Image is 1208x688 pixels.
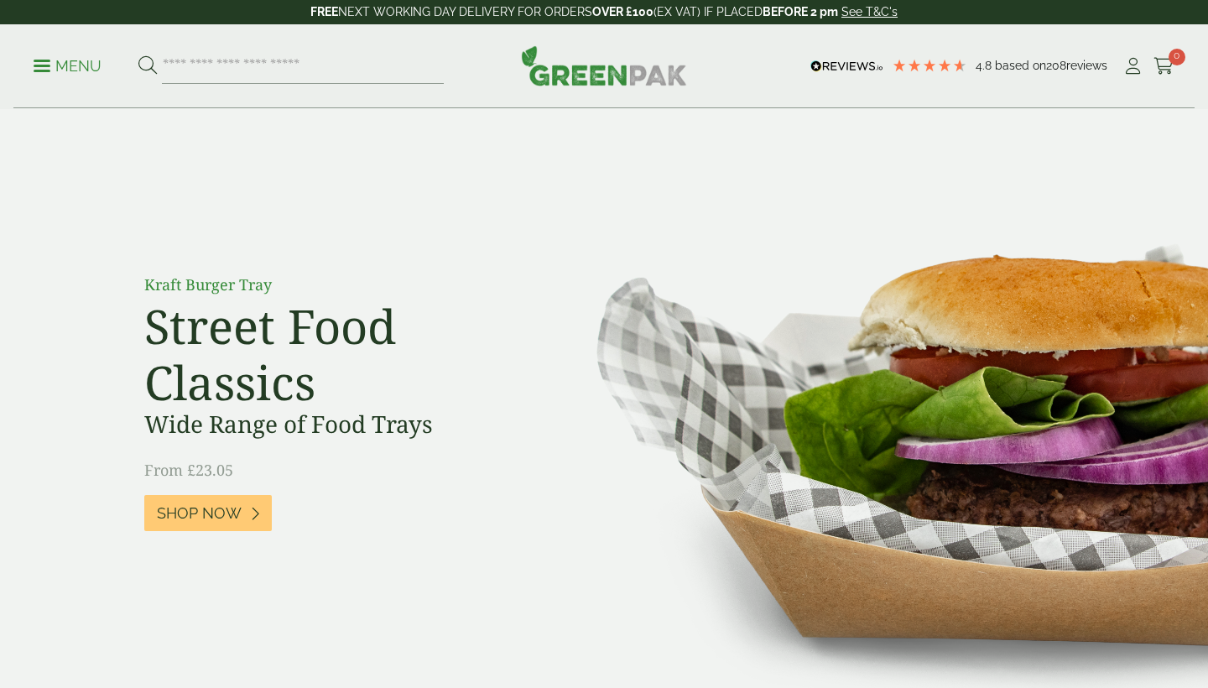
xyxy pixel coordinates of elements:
h2: Street Food Classics [144,298,522,410]
span: 4.8 [976,59,995,72]
span: reviews [1066,59,1107,72]
a: See T&C's [841,5,898,18]
strong: FREE [310,5,338,18]
div: 4.79 Stars [892,58,967,73]
span: Based on [995,59,1046,72]
strong: OVER £100 [592,5,653,18]
span: 208 [1046,59,1066,72]
strong: BEFORE 2 pm [763,5,838,18]
img: GreenPak Supplies [521,45,687,86]
a: Shop Now [144,495,272,531]
h3: Wide Range of Food Trays [144,410,522,439]
span: From £23.05 [144,460,233,480]
span: Shop Now [157,504,242,523]
a: 0 [1153,54,1174,79]
p: Menu [34,56,102,76]
i: My Account [1122,58,1143,75]
img: REVIEWS.io [810,60,883,72]
a: Menu [34,56,102,73]
p: Kraft Burger Tray [144,274,522,296]
span: 0 [1169,49,1185,65]
i: Cart [1153,58,1174,75]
